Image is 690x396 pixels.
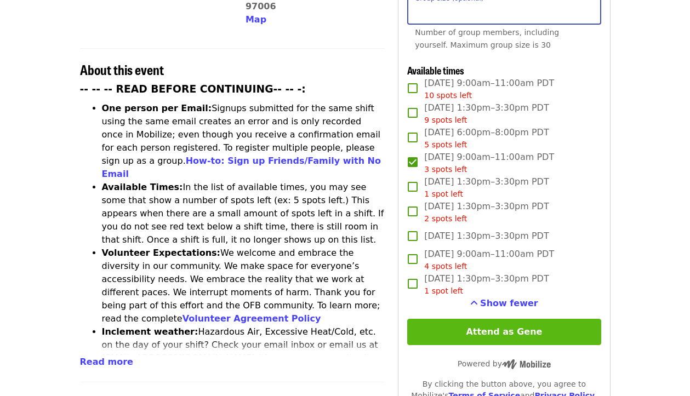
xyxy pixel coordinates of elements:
[424,140,467,149] span: 5 spots left
[424,101,549,126] span: [DATE] 1:30pm–3:30pm PDT
[424,175,549,200] span: [DATE] 1:30pm–3:30pm PDT
[415,28,559,49] span: Number of group members, including yourself. Maximum group size is 30
[80,355,133,369] button: Read more
[80,60,164,79] span: About this event
[424,286,463,295] span: 1 spot left
[424,229,549,243] span: [DATE] 1:30pm–3:30pm PDT
[424,151,554,175] span: [DATE] 9:00am–11:00am PDT
[102,102,385,181] li: Signups submitted for the same shift using the same email creates an error and is only recorded o...
[102,326,198,337] strong: Inclement weather:
[102,325,385,391] li: Hazardous Air, Excessive Heat/Cold, etc. on the day of your shift? Check your email inbox or emai...
[458,359,551,368] span: Powered by
[424,116,467,124] span: 9 spots left
[80,357,133,367] span: Read more
[183,313,321,324] a: Volunteer Agreement Policy
[424,190,463,198] span: 1 spot left
[102,181,385,246] li: In the list of available times, you may see some that show a number of spots left (ex: 5 spots le...
[502,359,551,369] img: Powered by Mobilize
[102,156,381,179] a: How-to: Sign up Friends/Family with No Email
[424,91,472,100] span: 10 spots left
[102,103,212,113] strong: One person per Email:
[102,248,221,258] strong: Volunteer Expectations:
[102,182,183,192] strong: Available Times:
[246,14,266,25] span: Map
[424,165,467,174] span: 3 spots left
[246,13,266,26] button: Map
[407,319,601,345] button: Attend as Gene
[424,126,549,151] span: [DATE] 6:00pm–8:00pm PDT
[424,248,554,272] span: [DATE] 9:00am–11:00am PDT
[470,297,538,310] button: See more timeslots
[424,77,554,101] span: [DATE] 9:00am–11:00am PDT
[102,246,385,325] li: We welcome and embrace the diversity in our community. We make space for everyone’s accessibility...
[424,272,549,297] span: [DATE] 1:30pm–3:30pm PDT
[80,83,306,95] strong: -- -- -- READ BEFORE CONTINUING-- -- -:
[480,298,538,308] span: Show fewer
[407,63,464,77] span: Available times
[424,200,549,225] span: [DATE] 1:30pm–3:30pm PDT
[424,214,467,223] span: 2 spots left
[424,262,467,271] span: 4 spots left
